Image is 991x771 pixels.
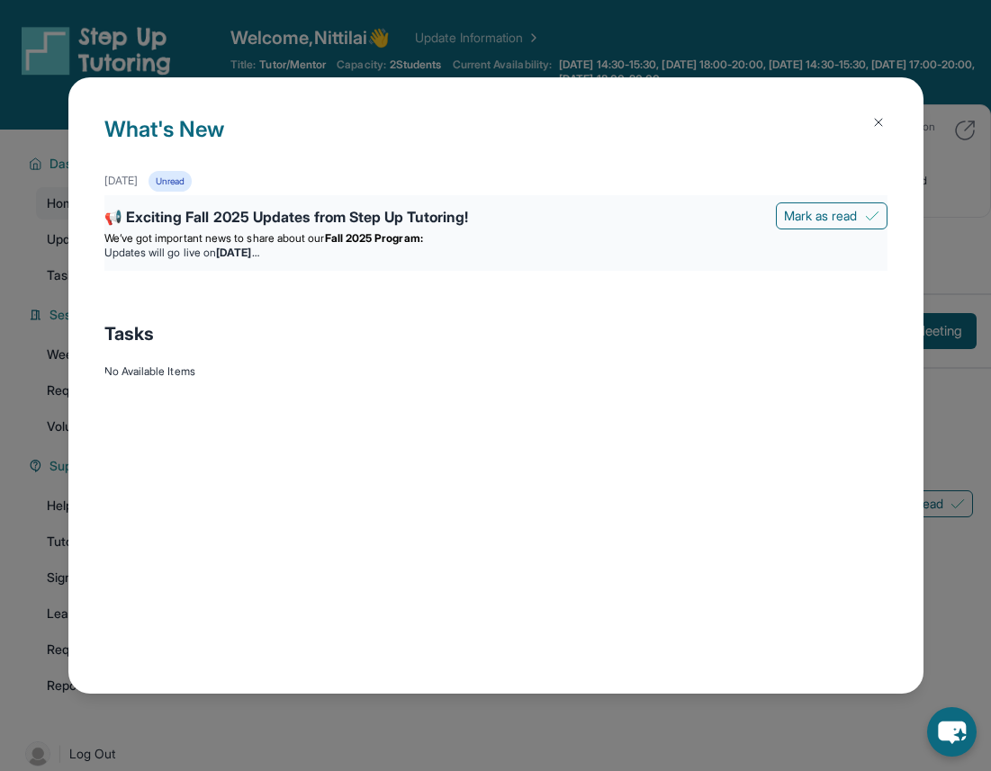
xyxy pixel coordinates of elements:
button: Mark as read [776,202,887,229]
span: We’ve got important news to share about our [104,231,325,245]
div: 📢 Exciting Fall 2025 Updates from Step Up Tutoring! [104,206,887,231]
div: [DATE] [104,174,138,188]
h1: What's New [104,113,887,171]
div: No Available Items [104,364,887,379]
button: chat-button [927,707,977,757]
div: Unread [149,171,192,192]
img: Mark as read [865,209,879,223]
span: Tasks [104,321,154,346]
strong: [DATE] [216,246,258,259]
img: Close Icon [871,115,886,130]
strong: Fall 2025 Program: [325,231,423,245]
li: Updates will go live on [104,246,887,260]
span: Mark as read [784,207,858,225]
